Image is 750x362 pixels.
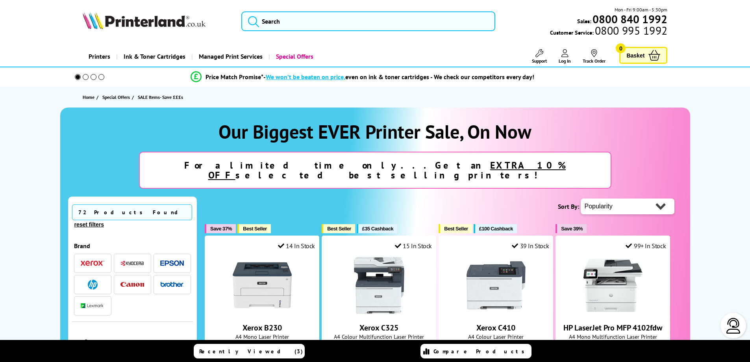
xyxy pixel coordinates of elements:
[116,46,191,67] a: Ink & Toner Cartridges
[350,308,409,316] a: Xerox C325
[327,226,351,232] span: Best Seller
[560,333,666,340] span: A4 Mono Multifunction Laser Printer
[563,323,662,333] a: HP LaserJet Pro MFP 4102fdw
[237,224,271,233] button: Best Seller
[626,50,644,61] span: Basket
[81,260,104,266] img: Xerox
[160,282,184,287] img: Brother
[160,260,184,266] img: Epson
[433,348,529,355] span: Compare Products
[577,17,591,25] span: Sales:
[138,94,183,100] span: SALE Items- Save £££s
[278,242,315,250] div: 14 In Stock
[726,318,741,334] img: user-headset-light.svg
[83,93,96,101] a: Home
[559,49,571,64] a: Log In
[241,11,495,31] input: Search
[467,308,526,316] a: Xerox C410
[74,242,191,250] div: Brand
[243,323,282,333] a: Xerox B230
[269,46,319,67] a: Special Offers
[184,159,566,181] strong: For a limited time only...Get an selected best selling printers!
[615,6,667,13] span: Mon - Fri 9:00am - 5:30pm
[476,323,515,333] a: Xerox C410
[78,258,107,269] button: Xerox
[158,279,186,290] button: Brother
[199,348,303,355] span: Recently Viewed (3)
[444,226,468,232] span: Best Seller
[263,73,534,81] div: - even on ink & toner cartridges - We check our competitors every day!
[158,258,186,269] button: Epson
[474,224,517,233] button: £100 Cashback
[83,46,116,67] a: Printers
[72,204,192,220] span: 72 Products Found
[626,242,666,250] div: 99+ In Stock
[233,256,292,315] img: Xerox B230
[191,46,269,67] a: Managed Print Services
[532,58,547,64] span: Support
[561,226,583,232] span: Save 39%
[362,226,393,232] span: £35 Cashback
[102,93,130,101] span: Special Offers
[559,58,571,64] span: Log In
[359,323,398,333] a: Xerox C325
[583,308,643,316] a: HP LaserJet Pro MFP 4102fdw
[479,226,513,232] span: £100 Cashback
[78,279,107,290] button: HP
[350,256,409,315] img: Xerox C325
[68,119,682,144] h1: Our Biggest EVER Printer Sale, On Now
[83,12,206,29] img: Printerland Logo
[467,256,526,315] img: Xerox C410
[102,93,132,101] a: Special Offers
[558,202,579,210] span: Sort By:
[83,12,232,31] a: Printerland Logo
[550,27,667,36] span: Customer Service:
[206,73,263,81] span: Price Match Promise*
[591,15,667,23] a: 0800 840 1992
[556,224,587,233] button: Save 39%
[233,308,292,316] a: Xerox B230
[420,344,531,358] a: Compare Products
[266,73,345,81] span: We won’t be beaten on price,
[619,47,667,64] a: Basket 0
[593,12,667,26] b: 0800 840 1992
[210,226,232,232] span: Save 37%
[594,27,667,34] span: 0800 995 1992
[357,224,397,233] button: £35 Cashback
[88,280,98,290] img: HP
[84,338,191,345] div: Category
[616,43,626,53] span: 0
[120,282,144,287] img: Canon
[208,159,566,181] u: EXTRA 10% OFF
[322,224,355,233] button: Best Seller
[439,224,472,233] button: Best Seller
[326,333,432,340] span: A4 Colour Multifunction Laser Printer
[583,49,606,64] a: Track Order
[512,242,549,250] div: 39 In Stock
[532,49,547,64] a: Support
[118,258,146,269] button: Kyocera
[194,344,305,358] a: Recently Viewed (3)
[64,70,661,84] li: modal_Promise
[118,279,146,290] button: Canon
[205,224,236,233] button: Save 37%
[583,256,643,315] img: HP LaserJet Pro MFP 4102fdw
[395,242,432,250] div: 15 In Stock
[243,226,267,232] span: Best Seller
[72,221,106,228] button: reset filters
[209,333,315,340] span: A4 Mono Laser Printer
[78,301,107,311] button: Lexmark
[443,333,549,340] span: A4 Colour Laser Printer
[81,303,104,308] img: Lexmark
[120,260,144,266] img: Kyocera
[124,46,185,67] span: Ink & Toner Cartridges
